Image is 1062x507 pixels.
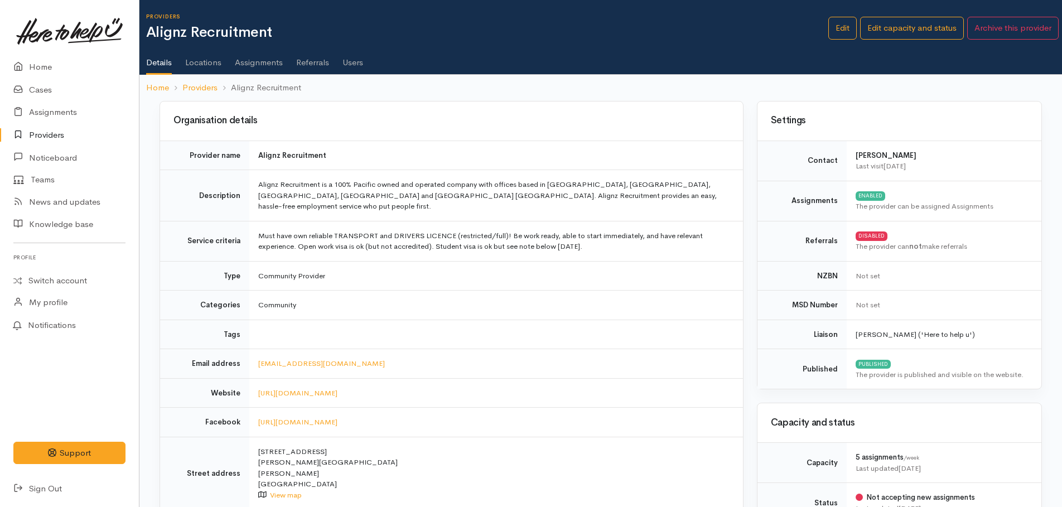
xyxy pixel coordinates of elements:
[160,349,249,379] td: Email address
[296,43,329,74] a: Referrals
[757,221,847,261] td: Referrals
[884,161,906,171] time: [DATE]
[13,250,125,265] h6: Profile
[856,161,1028,172] div: Last visit
[235,43,283,74] a: Assignments
[899,463,921,473] time: [DATE]
[185,43,221,74] a: Locations
[249,221,743,261] td: Must have own reliable TRANSPORT and DRIVERS LICENCE (restricted/full)! Be work ready, able to st...
[757,291,847,320] td: MSD Number
[249,170,743,221] td: Alignz Recruitment is a 100% Pacific owned and operated company with offices based in [GEOGRAPHIC...
[847,320,1041,349] td: [PERSON_NAME] ('Here to help u')
[856,201,1028,212] div: The provider can be assigned Assignments
[757,349,847,389] td: Published
[342,43,363,74] a: Users
[967,17,1059,40] button: Archive this provider
[160,378,249,408] td: Website
[258,151,326,160] b: Alignz Recruitment
[904,455,919,461] span: /week
[856,360,891,369] div: PUBLISHED
[249,291,743,320] td: Community
[160,170,249,221] td: Description
[258,417,337,427] a: [URL][DOMAIN_NAME]
[218,81,301,94] li: Alignz Recruitment
[856,151,916,160] b: [PERSON_NAME]
[856,452,1028,463] div: 5 assignments
[856,369,1028,380] div: The provider is published and visible on the website.
[270,490,302,500] a: View map
[757,181,847,221] td: Assignments
[856,463,1028,474] div: Last updated
[160,221,249,261] td: Service criteria
[856,241,1028,252] div: The provider can make referrals
[249,261,743,291] td: Community Provider
[160,320,249,349] td: Tags
[757,443,847,483] td: Capacity
[258,388,337,398] a: [URL][DOMAIN_NAME]
[182,81,218,94] a: Providers
[160,291,249,320] td: Categories
[757,320,847,349] td: Liaison
[909,242,922,251] b: not
[856,271,1028,282] div: Not set
[856,231,887,240] div: DISABLED
[757,261,847,291] td: NZBN
[856,191,885,200] div: ENABLED
[13,442,125,465] button: Support
[771,418,1028,428] h3: Capacity and status
[173,115,730,126] h3: Organisation details
[139,75,1062,101] nav: breadcrumb
[146,81,169,94] a: Home
[160,408,249,437] td: Facebook
[146,25,828,41] h1: Alignz Recruitment
[146,13,828,20] h6: Providers
[146,43,172,75] a: Details
[771,115,1028,126] h3: Settings
[828,17,857,40] a: Edit
[160,261,249,291] td: Type
[258,359,385,368] a: [EMAIL_ADDRESS][DOMAIN_NAME]
[860,17,964,40] a: Edit capacity and status
[757,141,847,181] td: Contact
[856,492,1028,503] div: Not accepting new assignments
[856,300,1028,311] div: Not set
[160,141,249,170] td: Provider name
